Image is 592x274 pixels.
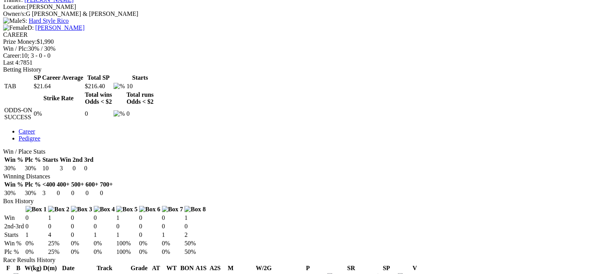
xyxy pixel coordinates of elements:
td: 0 [184,223,206,230]
td: 0 [25,214,47,222]
td: 50% [184,248,206,256]
th: W/2G [239,264,289,272]
td: ODDS-ON SUCCESS [4,106,33,121]
th: SP Career Average [33,74,84,82]
th: P [289,264,326,272]
td: 10 [126,82,154,90]
img: Box 3 [71,206,92,213]
div: Box History [3,198,583,205]
td: Win % [4,240,24,247]
td: 0 [72,164,83,172]
td: 2nd-3rd [4,223,24,230]
td: 0% [25,240,47,247]
td: 0 [84,164,94,172]
th: Date [58,264,79,272]
td: 0% [139,248,161,256]
th: Starts [42,156,59,164]
td: 0 [100,189,113,197]
div: [PERSON_NAME] [3,3,583,10]
img: Female [3,24,28,31]
img: Box 4 [94,206,115,213]
img: Box 2 [48,206,69,213]
span: S: [3,17,27,24]
td: 100% [116,248,138,256]
td: 25% [48,248,70,256]
th: 700+ [100,181,113,188]
img: % [114,110,125,117]
td: 0 [71,223,93,230]
td: 30% [4,189,24,197]
div: Race Results History [3,257,583,264]
th: Starts [126,74,154,82]
span: Last 4: [3,59,20,66]
img: % [114,83,125,90]
td: 0% [93,240,115,247]
div: G [PERSON_NAME] & [PERSON_NAME] [3,10,583,17]
td: 0 [84,106,112,121]
td: 1 [162,231,184,239]
span: Prize Money: [3,38,37,45]
th: Plc % [24,181,41,188]
img: Box 7 [162,206,183,213]
div: 10; 3 - 0 - 0 [3,52,583,59]
img: Box 5 [116,206,138,213]
td: 1 [184,214,206,222]
th: 600+ [85,181,99,188]
th: SR [327,264,375,272]
td: 0% [71,248,93,256]
th: Win % [4,181,24,188]
a: Hard Style Rico [29,17,69,24]
th: A1S [195,264,207,272]
td: 1 [25,231,47,239]
td: 30% [4,164,24,172]
td: 50% [184,240,206,247]
th: Win [59,156,71,164]
div: 7851 [3,59,583,66]
td: 3 [42,189,55,197]
a: Career [19,128,35,135]
td: 0% [25,248,47,256]
td: 0% [33,106,84,121]
th: D(m) [43,264,57,272]
td: 0 [93,214,115,222]
th: <400 [42,181,55,188]
img: Box 1 [26,206,47,213]
td: 10 [42,164,59,172]
img: Box 8 [184,206,206,213]
td: 0 [71,189,84,197]
th: 2nd [72,156,83,164]
div: Win / Place Stats [3,148,583,155]
span: Location: [3,3,27,10]
th: 3rd [84,156,94,164]
td: 0% [139,240,161,247]
th: M [223,264,238,272]
a: Pedigree [19,135,40,142]
th: Strike Rate [33,91,84,106]
th: Total SP [84,74,112,82]
td: 30% [24,164,41,172]
a: [PERSON_NAME] [35,24,84,31]
td: Win [4,214,24,222]
td: $216.40 [84,82,112,90]
span: Win / Plc: [3,45,28,52]
td: 0% [93,248,115,256]
td: 0% [162,248,184,256]
td: 0 [162,223,184,230]
span: Owner/s: [3,10,26,17]
td: TAB [4,82,33,90]
td: 25% [48,240,70,247]
td: 0 [139,223,161,230]
div: 30% / 30% [3,45,583,52]
td: 0 [126,106,154,121]
td: 1 [93,231,115,239]
td: 1 [116,231,138,239]
td: 0 [139,214,161,222]
th: Total runs Odds < $2 [126,91,154,106]
td: 100% [116,240,138,247]
td: 1 [116,214,138,222]
th: Track [79,264,129,272]
img: Male [3,17,22,24]
td: 2 [184,231,206,239]
span: D: [3,24,34,31]
th: AT [149,264,163,272]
